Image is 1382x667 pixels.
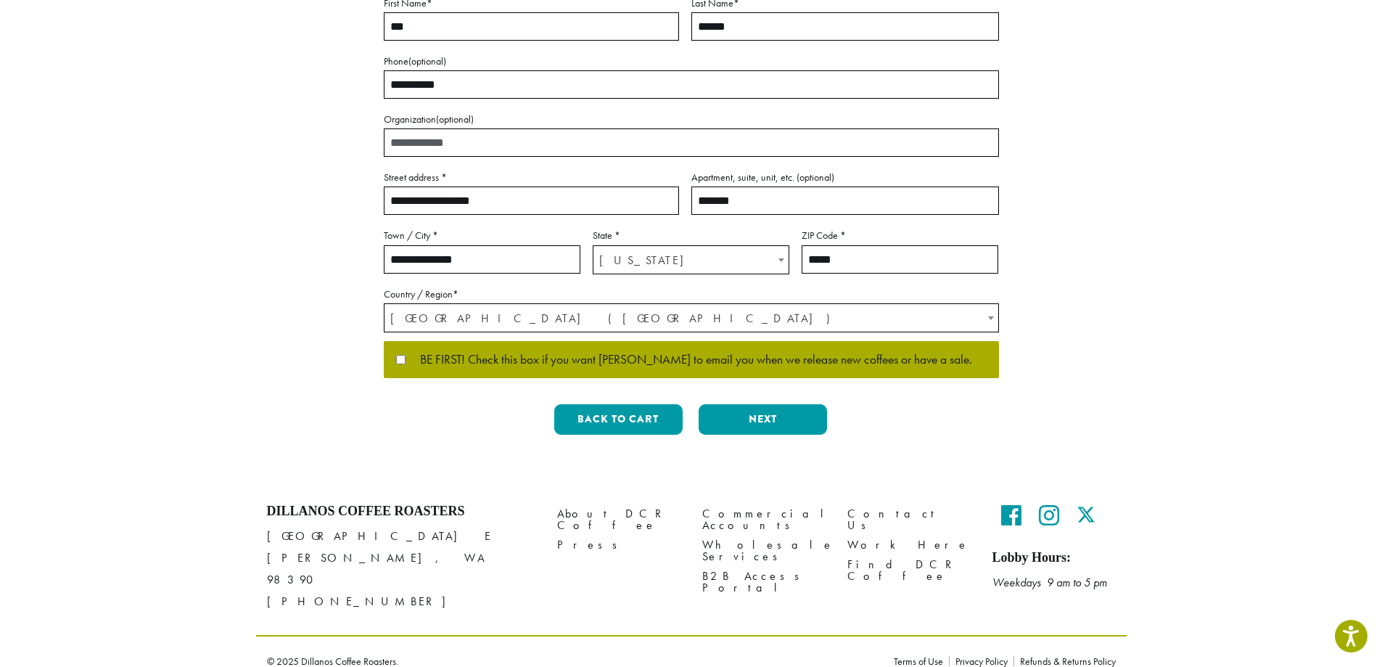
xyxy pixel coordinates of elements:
label: State [593,226,789,245]
span: California [593,246,789,274]
a: Press [557,536,680,555]
a: Privacy Policy [949,656,1013,666]
span: (optional) [408,54,446,67]
input: BE FIRST! Check this box if you want [PERSON_NAME] to email you when we release new coffees or ha... [396,355,406,364]
button: Next [699,404,827,435]
a: Wholesale Services [702,536,826,567]
button: Back to cart [554,404,683,435]
span: (optional) [797,171,834,184]
h4: Dillanos Coffee Roasters [267,504,535,520]
p: © 2025 Dillanos Coffee Roasters. [267,656,872,666]
a: Find DCR Coffee [847,555,971,586]
span: United States (US) [384,304,998,332]
h5: Lobby Hours: [992,550,1116,566]
a: Contact Us [847,504,971,535]
a: Refunds & Returns Policy [1013,656,1116,666]
label: ZIP Code [802,226,998,245]
span: State [593,245,789,274]
a: About DCR Coffee [557,504,680,535]
label: Street address [384,168,679,187]
span: (optional) [436,112,474,126]
a: Commercial Accounts [702,504,826,535]
label: Apartment, suite, unit, etc. [691,168,999,187]
a: B2B Access Portal [702,567,826,598]
a: Terms of Use [894,656,949,666]
span: Country / Region [384,303,999,332]
em: Weekdays 9 am to 5 pm [992,575,1107,590]
label: Organization [384,110,999,128]
span: BE FIRST! Check this box if you want [PERSON_NAME] to email you when we release new coffees or ha... [406,353,972,367]
p: [GEOGRAPHIC_DATA] E [PERSON_NAME], WA 98390 [PHONE_NUMBER] [267,525,535,613]
a: Work Here [847,536,971,555]
label: Town / City [384,226,580,245]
